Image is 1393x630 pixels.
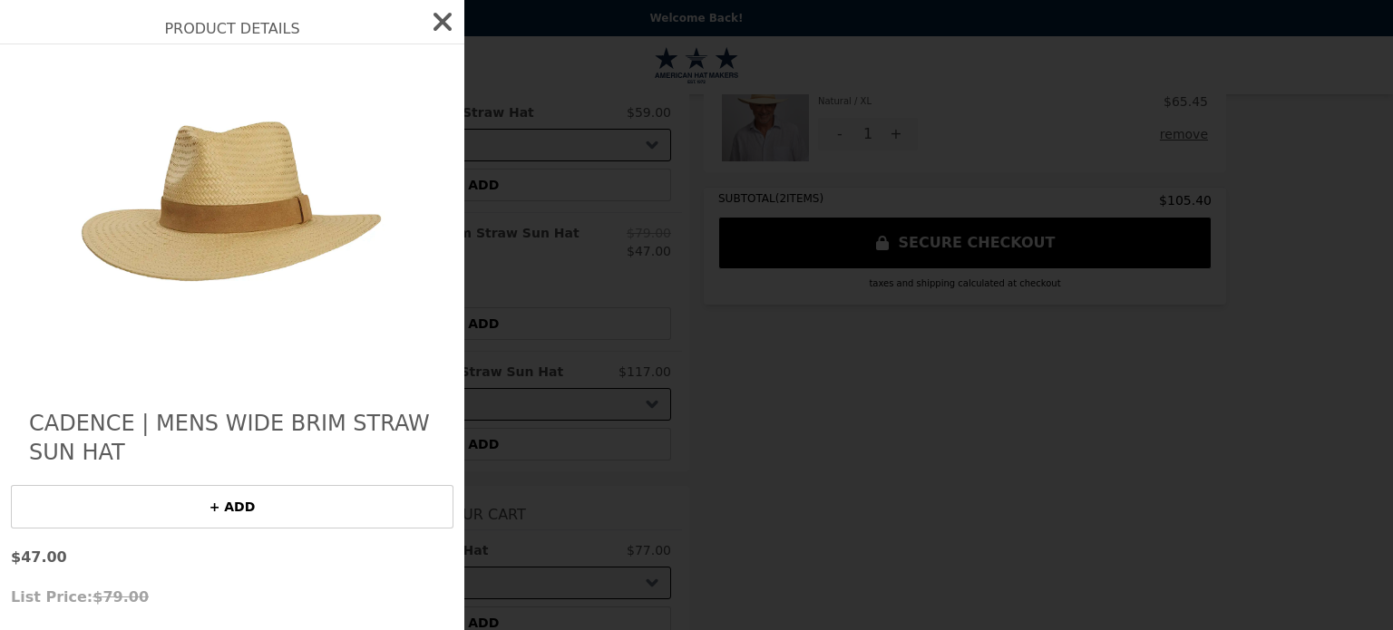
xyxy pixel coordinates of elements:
[11,485,453,528] button: + ADD
[11,586,453,608] p: List Price:
[93,588,149,606] span: $79.00
[11,547,453,568] p: $47.00
[29,409,435,467] h2: Cadence | Mens Wide Brim Straw Sun Hat
[66,63,398,373] img: S/M / Natural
